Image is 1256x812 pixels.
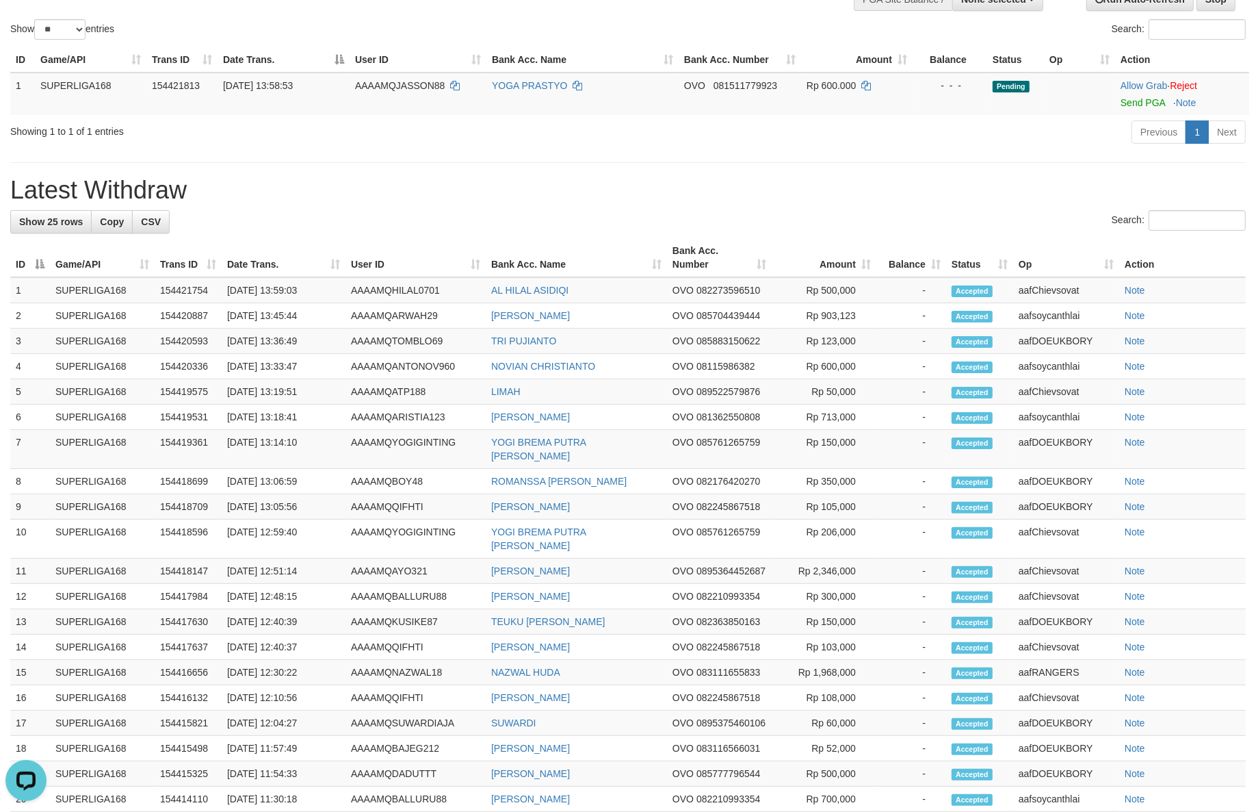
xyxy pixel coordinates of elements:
[696,616,760,627] span: Copy 082363850163 to clipboard
[876,609,946,635] td: -
[10,430,50,469] td: 7
[696,386,760,397] span: Copy 089522579876 to clipboard
[10,329,50,354] td: 3
[876,329,946,354] td: -
[10,379,50,405] td: 5
[952,744,993,755] span: Accepted
[491,566,570,576] a: [PERSON_NAME]
[772,329,876,354] td: Rp 123,000
[876,635,946,660] td: -
[222,430,345,469] td: [DATE] 13:14:10
[155,354,222,379] td: 154420336
[952,617,993,629] span: Accepted
[913,47,987,73] th: Balance
[1125,718,1145,728] a: Note
[10,559,50,584] td: 11
[987,47,1044,73] th: Status
[1013,584,1119,609] td: aafChievsovat
[772,559,876,584] td: Rp 2,346,000
[952,477,993,488] span: Accepted
[1013,405,1119,430] td: aafsoycanthlai
[952,566,993,578] span: Accepted
[1013,238,1119,277] th: Op: activate to sort column ascending
[672,692,694,703] span: OVO
[952,502,993,513] span: Accepted
[672,361,694,372] span: OVO
[491,501,570,512] a: [PERSON_NAME]
[918,79,982,92] div: - - -
[952,311,993,322] span: Accepted
[952,387,993,398] span: Accepted
[50,494,155,520] td: SUPERLIGA168
[772,660,876,685] td: Rp 1,968,000
[155,635,222,660] td: 154417637
[1125,411,1145,422] a: Note
[696,718,766,728] span: Copy 0895375460106 to clipboard
[50,559,155,584] td: SUPERLIGA168
[1125,743,1145,754] a: Note
[1125,335,1145,346] a: Note
[10,469,50,494] td: 8
[1125,361,1145,372] a: Note
[1121,80,1167,91] a: Allow Grab
[50,635,155,660] td: SUPERLIGA168
[155,303,222,329] td: 154420887
[696,667,760,678] span: Copy 083111655833 to clipboard
[345,238,486,277] th: User ID: activate to sort column ascending
[952,527,993,539] span: Accepted
[772,430,876,469] td: Rp 150,000
[1125,794,1145,804] a: Note
[696,642,760,652] span: Copy 082245867518 to clipboard
[10,119,513,138] div: Showing 1 to 1 of 1 entries
[345,660,486,685] td: AAAAMQNAZWAL18
[50,379,155,405] td: SUPERLIGA168
[155,609,222,635] td: 154417630
[1112,19,1246,40] label: Search:
[50,711,155,736] td: SUPERLIGA168
[91,210,133,233] a: Copy
[345,405,486,430] td: AAAAMQARISTIA123
[222,277,345,303] td: [DATE] 13:59:03
[491,310,570,321] a: [PERSON_NAME]
[491,642,570,652] a: [PERSON_NAME]
[672,591,694,602] span: OVO
[491,616,605,627] a: TEUKU [PERSON_NAME]
[952,412,993,424] span: Accepted
[946,238,1013,277] th: Status: activate to sort column ascending
[1013,379,1119,405] td: aafChievsovat
[876,660,946,685] td: -
[491,794,570,804] a: [PERSON_NAME]
[1125,692,1145,703] a: Note
[152,80,200,91] span: 154421813
[491,335,556,346] a: TRI PUJIANTO
[222,238,345,277] th: Date Trans.: activate to sort column ascending
[345,584,486,609] td: AAAAMQBALLURU88
[772,736,876,761] td: Rp 52,000
[672,285,694,296] span: OVO
[772,635,876,660] td: Rp 103,000
[10,177,1246,204] h1: Latest Withdraw
[10,47,35,73] th: ID
[50,405,155,430] td: SUPERLIGA168
[1125,616,1145,627] a: Note
[491,476,627,487] a: ROMANSSA [PERSON_NAME]
[952,592,993,603] span: Accepted
[222,303,345,329] td: [DATE] 13:45:44
[10,635,50,660] td: 14
[672,411,694,422] span: OVO
[345,559,486,584] td: AAAAMQAYO321
[672,476,694,487] span: OVO
[1125,642,1145,652] a: Note
[876,559,946,584] td: -
[35,47,146,73] th: Game/API: activate to sort column ascending
[50,609,155,635] td: SUPERLIGA168
[1013,711,1119,736] td: aafDOEUKBORY
[222,379,345,405] td: [DATE] 13:19:51
[345,609,486,635] td: AAAAMQKUSIKE87
[772,494,876,520] td: Rp 105,000
[696,692,760,703] span: Copy 082245867518 to clipboard
[355,80,445,91] span: AAAAMQJASSON88
[50,303,155,329] td: SUPERLIGA168
[772,685,876,711] td: Rp 108,000
[222,559,345,584] td: [DATE] 12:51:14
